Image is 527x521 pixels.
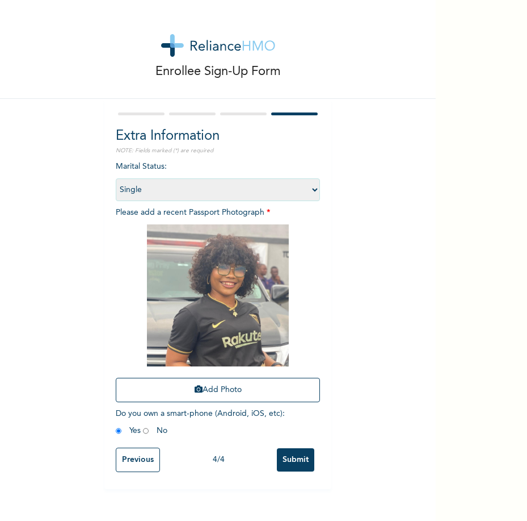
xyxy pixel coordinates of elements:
[155,62,281,81] p: Enrollee Sign-Up Form
[116,126,320,147] h2: Extra Information
[116,378,320,402] button: Add Photo
[277,448,314,472] input: Submit
[116,162,320,194] span: Marital Status :
[160,454,277,466] div: 4 / 4
[116,147,320,155] p: NOTE: Fields marked (*) are required
[161,34,275,57] img: logo
[116,448,160,472] input: Previous
[116,209,320,408] span: Please add a recent Passport Photograph
[116,410,285,435] span: Do you own a smart-phone (Android, iOS, etc) : Yes No
[147,224,289,366] img: Crop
